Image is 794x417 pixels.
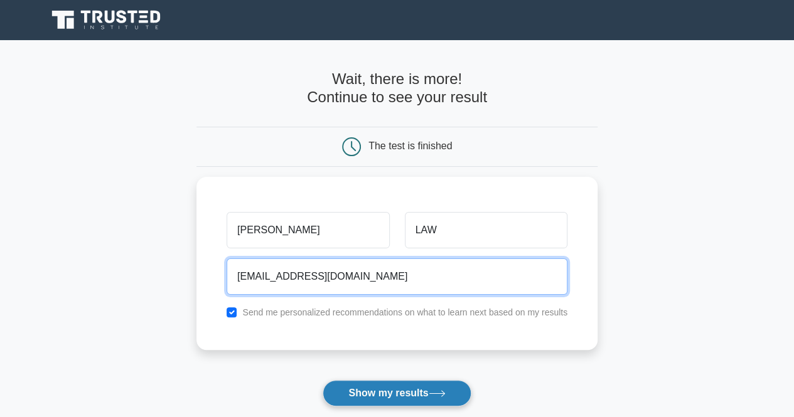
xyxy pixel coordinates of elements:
button: Show my results [323,380,471,406]
input: Email [227,258,567,295]
div: The test is finished [368,140,452,151]
h4: Wait, there is more! Continue to see your result [196,70,598,107]
input: First name [227,212,389,248]
label: Send me personalized recommendations on what to learn next based on my results [242,307,567,317]
input: Last name [405,212,567,248]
